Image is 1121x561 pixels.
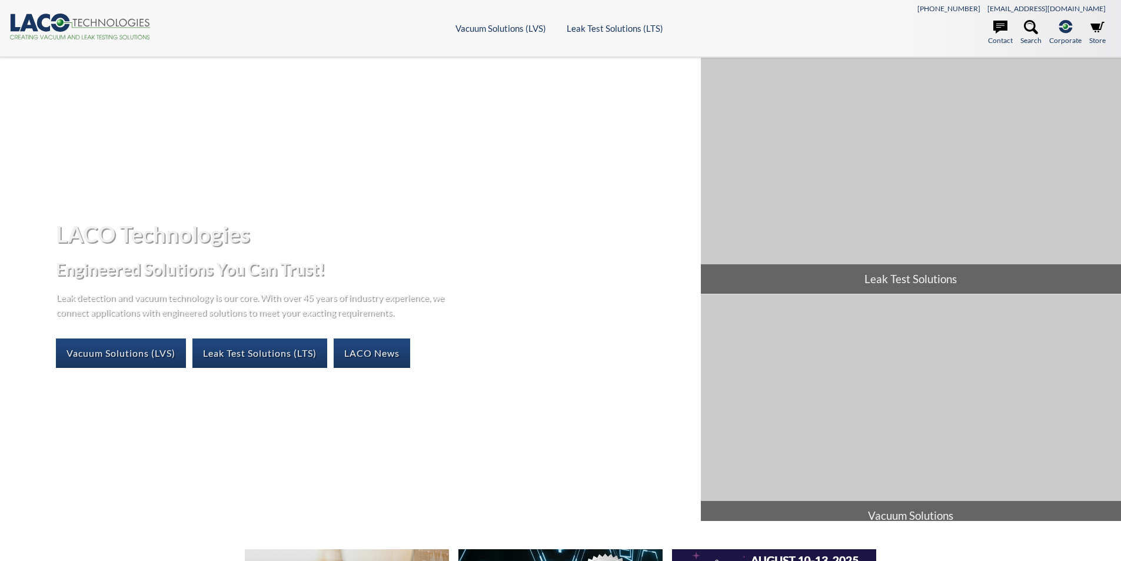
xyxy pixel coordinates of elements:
[192,338,327,368] a: Leak Test Solutions (LTS)
[1020,20,1042,46] a: Search
[701,264,1121,294] span: Leak Test Solutions
[1089,20,1106,46] a: Store
[701,501,1121,530] span: Vacuum Solutions
[334,338,410,368] a: LACO News
[917,4,980,13] a: [PHONE_NUMBER]
[1049,35,1082,46] span: Corporate
[987,4,1106,13] a: [EMAIL_ADDRESS][DOMAIN_NAME]
[988,20,1013,46] a: Contact
[567,23,663,34] a: Leak Test Solutions (LTS)
[56,290,450,320] p: Leak detection and vacuum technology is our core. With over 45 years of industry experience, we c...
[56,220,691,248] h1: LACO Technologies
[56,258,691,280] h2: Engineered Solutions You Can Trust!
[56,338,186,368] a: Vacuum Solutions (LVS)
[455,23,546,34] a: Vacuum Solutions (LVS)
[701,294,1121,530] a: Vacuum Solutions
[701,58,1121,294] a: Leak Test Solutions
